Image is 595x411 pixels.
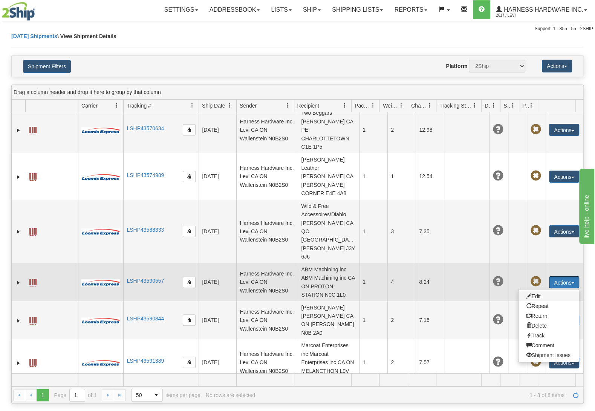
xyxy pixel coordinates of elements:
span: select [150,389,162,401]
span: Tracking # [127,102,151,109]
a: Reports [389,0,433,19]
td: 8.24 [416,263,444,301]
button: Actions [549,124,579,136]
button: Copy to clipboard [183,277,196,288]
td: [DATE] [199,107,236,153]
span: Pickup Status [522,102,529,109]
a: Ship Date filter column settings [223,99,236,112]
td: 1 [359,339,387,386]
span: Unknown [493,171,503,181]
img: 30 - Loomis Express [81,359,120,367]
a: Label [29,225,37,237]
td: 1 [359,263,387,301]
div: Support: 1 - 855 - 55 - 2SHIP [2,26,593,32]
td: 12.54 [416,153,444,200]
span: Pickup Not Assigned [530,171,541,181]
a: Repeat [519,301,579,311]
td: [DATE] [199,200,236,263]
td: [PERSON_NAME] [PERSON_NAME] CA ON [PERSON_NAME] N0B 2A0 [298,301,359,339]
span: Weight [383,102,399,109]
td: 7.15 [416,301,444,339]
td: Harness Hardware Inc. Levi CA ON Wallenstein N0B2S0 [236,200,298,263]
span: 1 - 8 of 8 items [260,392,564,398]
a: Label [29,170,37,182]
a: Tracking # filter column settings [186,99,199,112]
img: 30 - Loomis Express [81,317,120,325]
span: Page 1 [37,389,49,401]
a: Delivery Status filter column settings [487,99,500,112]
button: Actions [549,356,579,368]
a: Packages filter column settings [367,99,379,112]
span: 2617 / Levi [496,12,552,19]
span: Page sizes drop down [131,389,163,402]
span: Unknown [493,357,503,367]
td: [DATE] [199,263,236,301]
a: Label [29,123,37,135]
td: Wild & Free Accessoires/Diablo [PERSON_NAME] CA QC [GEOGRAPHIC_DATA][PERSON_NAME] J3Y 6J6 [298,200,359,263]
span: Pickup Not Assigned [530,276,541,287]
iframe: chat widget [578,167,594,244]
span: Sender [240,102,257,109]
span: \ View Shipment Details [57,33,116,39]
td: Harness Hardware Inc. Levi CA ON Wallenstein N0B2S0 [236,153,298,200]
a: Pickup Status filter column settings [525,99,538,112]
td: 2 [387,301,416,339]
button: Actions [549,276,579,288]
button: Copy to clipboard [183,314,196,326]
span: Harness Hardware Inc. [502,6,583,13]
a: Label [29,314,37,326]
a: Expand [15,228,22,236]
span: Ship Date [202,102,225,109]
td: 2 [387,339,416,386]
a: LSHP43590557 [127,278,164,284]
a: Delete shipment [519,321,579,331]
td: 1 [359,200,387,263]
span: Shipment Issues [503,102,510,109]
a: Addressbook [204,0,266,19]
td: 1 [359,301,387,339]
td: 12.98 [416,107,444,153]
td: Harness Hardware Inc. Levi CA ON Wallenstein N0B2S0 [236,107,298,153]
a: Ship [297,0,326,19]
a: Return [519,311,579,321]
label: Platform [446,62,467,70]
td: Marcoat Enterprises inc Marcoat Enterprises inc CA ON MELANCTHON L9V 2J4 [298,339,359,386]
a: Harness Hardware Inc. 2617 / Levi [490,0,593,19]
td: 3 [387,200,416,263]
a: LSHP43570634 [127,125,164,131]
td: 1 [359,107,387,153]
span: Unknown [493,225,503,236]
div: No rows are selected [206,392,255,398]
a: [DATE] Shipments [11,33,57,39]
a: Expand [15,317,22,325]
div: live help - online [6,5,70,14]
td: 7.35 [416,200,444,263]
span: Recipient [297,102,319,109]
img: 30 - Loomis Express [81,127,120,134]
td: [PERSON_NAME] Leather [PERSON_NAME] CA [PERSON_NAME] CORNER E4E 4A8 [298,153,359,200]
a: LSHP43591389 [127,358,164,364]
span: Tracking Status [439,102,472,109]
td: Harness Hardware Inc. Levi CA ON Wallenstein N0B2S0 [236,339,298,386]
a: Charge filter column settings [423,99,436,112]
span: Page of 1 [54,389,97,402]
button: Copy to clipboard [183,124,196,135]
a: Recipient filter column settings [338,99,351,112]
a: Label [29,356,37,368]
button: Actions [549,171,579,183]
span: Delivery Status [485,102,491,109]
a: Shipping lists [326,0,389,19]
td: Harness Hardware Inc. Levi CA ON Wallenstein N0B2S0 [236,263,298,301]
a: Expand [15,359,22,367]
a: Sender filter column settings [281,99,294,112]
button: Actions [549,225,579,237]
span: Unknown [493,276,503,287]
span: items per page [131,389,200,402]
td: Harness Hardware Inc. Levi CA ON Wallenstein N0B2S0 [236,301,298,339]
a: Label [29,276,37,288]
img: 30 - Loomis Express [81,173,120,181]
img: 30 - Loomis Express [81,279,120,286]
a: Expand [15,279,22,286]
a: Track [519,331,579,340]
a: Carrier filter column settings [110,99,123,112]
